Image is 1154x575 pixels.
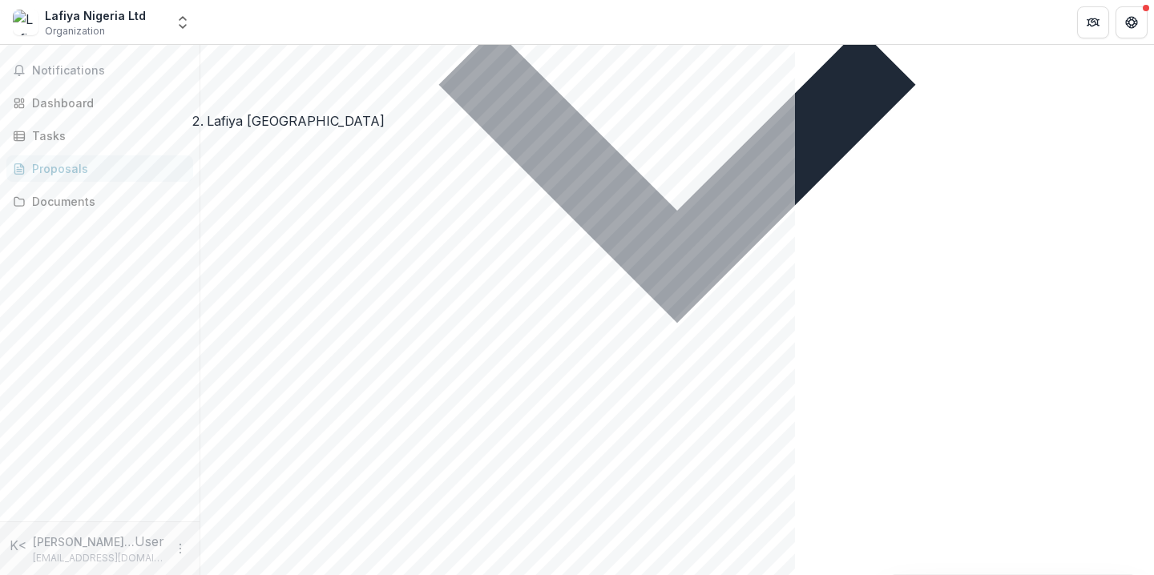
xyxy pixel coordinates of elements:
[33,551,164,565] p: [EMAIL_ADDRESS][DOMAIN_NAME]
[135,532,164,551] p: User
[1077,6,1109,38] button: Partners
[6,188,193,215] a: Documents
[171,6,194,38] button: Open entity switcher
[6,58,193,83] button: Notifications
[171,539,190,558] button: More
[6,155,193,182] a: Proposals
[32,64,187,78] span: Notifications
[13,10,38,35] img: Lafiya Nigeria Ltd
[45,24,105,38] span: Organization
[32,160,180,177] div: Proposals
[32,193,180,210] div: Documents
[207,111,385,131] div: Lafiya [GEOGRAPHIC_DATA]
[6,90,193,116] a: Dashboard
[45,7,146,24] div: Lafiya Nigeria Ltd
[33,533,135,550] p: [PERSON_NAME] <[PERSON_NAME][EMAIL_ADDRESS][DOMAIN_NAME]>
[10,536,26,555] div: Klau Chmielowska <klau.chmielowska@lafiyanigeria.org>
[32,127,180,144] div: Tasks
[1116,6,1148,38] button: Get Help
[6,123,193,149] a: Tasks
[32,94,180,111] div: Dashboard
